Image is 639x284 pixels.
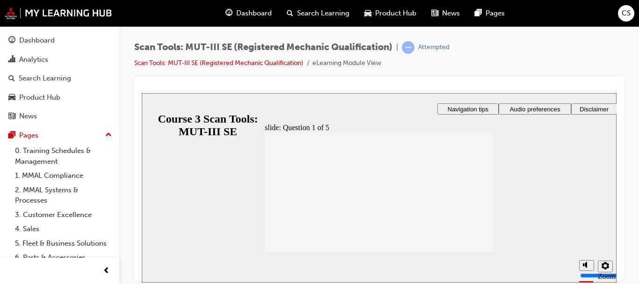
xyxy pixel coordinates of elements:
[134,59,303,67] a: Scan Tools: MUT-III SE (Registered Mechanic Qualification)
[475,7,482,19] span: pages-icon
[8,36,15,45] span: guage-icon
[622,8,631,19] span: CS
[11,168,116,183] a: 1. MMAL Compliance
[402,41,414,54] span: learningRecordVerb_ATTEMPT-icon
[19,92,60,103] div: Product Hub
[11,236,116,251] a: 5. Fleet & Business Solutions
[357,4,424,23] a: car-iconProduct Hub
[4,51,116,68] a: Analytics
[456,179,474,204] label: Zoom to fit
[467,4,512,23] a: pages-iconPages
[287,7,293,19] span: search-icon
[429,10,475,22] button: Disclaimer
[433,159,470,189] div: misc controls
[8,112,15,121] span: news-icon
[297,8,349,19] span: Search Learning
[218,4,279,23] a: guage-iconDashboard
[357,10,429,22] button: Audio preferences
[11,144,116,168] a: 0. Training Schedules & Management
[19,54,48,65] div: Analytics
[19,73,71,84] div: Search Learning
[11,208,116,222] a: 3. Customer Excellence
[437,167,452,178] button: Mute (Ctrl+Alt+M)
[4,70,116,87] a: Search Learning
[19,111,37,122] div: News
[312,58,381,69] li: eLearning Module View
[4,89,116,106] a: Product Hub
[19,130,38,141] div: Pages
[4,108,116,125] a: News
[296,10,357,22] button: Navigation tips
[105,129,112,141] span: up-icon
[8,131,15,140] span: pages-icon
[5,7,112,19] img: mmal
[396,42,398,53] span: |
[438,179,499,186] input: volume
[4,32,116,49] a: Dashboard
[456,167,471,179] button: Settings
[438,13,467,20] span: Disclaimer
[424,4,467,23] a: news-iconNews
[306,13,347,20] span: Navigation tips
[134,42,392,53] span: Scan Tools: MUT-III SE (Registered Mechanic Qualification)
[279,4,357,23] a: search-iconSearch Learning
[431,7,438,19] span: news-icon
[4,127,116,144] button: Pages
[486,8,505,19] span: Pages
[225,7,232,19] span: guage-icon
[11,222,116,236] a: 4. Sales
[418,43,450,52] div: Attempted
[8,74,15,83] span: search-icon
[618,5,634,22] button: CS
[19,35,55,46] div: Dashboard
[103,265,110,277] span: prev-icon
[11,250,116,265] a: 6. Parts & Accessories
[4,30,116,127] button: DashboardAnalyticsSearch LearningProduct HubNews
[8,94,15,102] span: car-icon
[368,13,418,20] span: Audio preferences
[442,8,460,19] span: News
[8,56,15,64] span: chart-icon
[364,7,371,19] span: car-icon
[375,8,416,19] span: Product Hub
[236,8,272,19] span: Dashboard
[11,183,116,208] a: 2. MMAL Systems & Processes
